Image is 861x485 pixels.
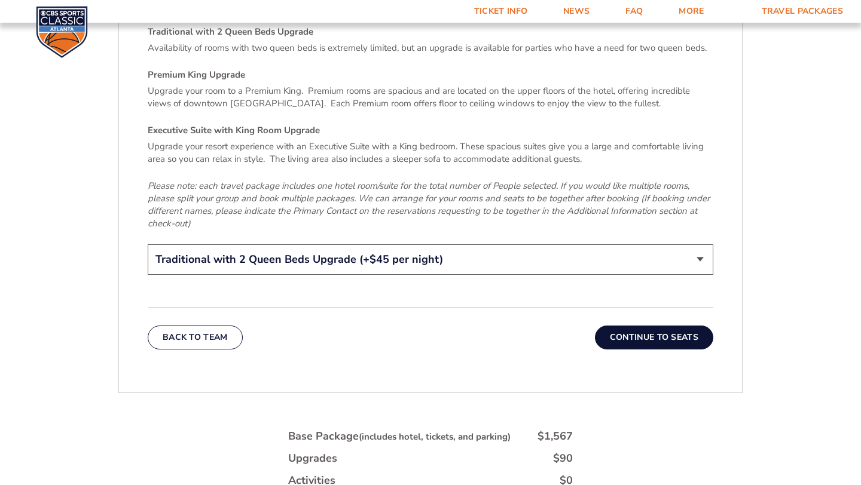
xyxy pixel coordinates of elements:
[538,429,573,444] div: $1,567
[359,431,511,443] small: (includes hotel, tickets, and parking)
[148,42,713,54] p: Availability of rooms with two queen beds is extremely limited, but an upgrade is available for p...
[288,451,337,466] div: Upgrades
[148,69,713,81] h4: Premium King Upgrade
[148,124,713,137] h4: Executive Suite with King Room Upgrade
[288,429,511,444] div: Base Package
[148,85,713,110] p: Upgrade your room to a Premium King. Premium rooms are spacious and are located on the upper floo...
[595,326,713,349] button: Continue To Seats
[148,326,243,349] button: Back To Team
[553,451,573,466] div: $90
[148,140,713,165] p: Upgrade your resort experience with an Executive Suite with a King bedroom. These spacious suites...
[148,180,710,229] em: Please note: each travel package includes one hotel room/suite for the total number of People sel...
[36,6,88,58] img: CBS Sports Classic
[148,26,713,38] h4: Traditional with 2 Queen Beds Upgrade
